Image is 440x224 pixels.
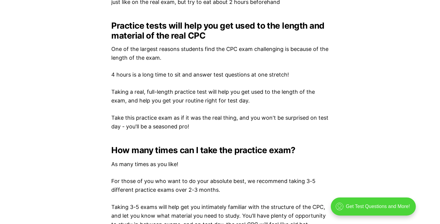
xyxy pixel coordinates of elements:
p: One of the largest reasons students find the CPC exam challenging is because of the length of the... [112,45,329,63]
h2: How many times can I take the practice exam? [112,146,329,155]
p: Taking a real, full-length practice test will help you get used to the length of the exam, and he... [112,88,329,106]
h2: Practice tests will help you get used to the length and material of the real CPC [112,21,329,40]
p: As many times as you like! [112,160,329,169]
p: Take this practice exam as if it was the real thing, and you won't be surprised on test day - you... [112,114,329,131]
iframe: portal-trigger [326,194,440,224]
p: 4 hours is a long time to sit and answer test questions at one stretch! [112,71,329,80]
p: For those of you who want to do your absolute best, we recommend taking 3-5 different practice ex... [112,177,329,195]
